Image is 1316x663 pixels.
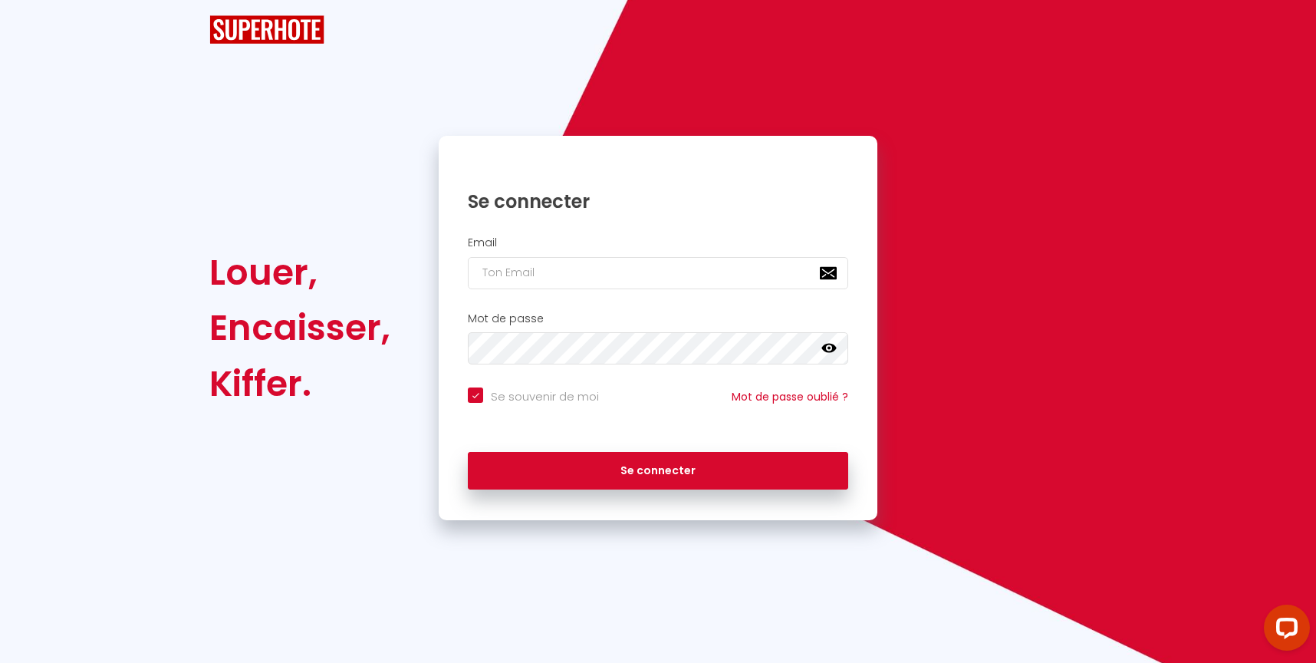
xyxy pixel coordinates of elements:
[468,190,848,213] h1: Se connecter
[209,15,324,44] img: SuperHote logo
[209,356,390,411] div: Kiffer.
[468,257,848,289] input: Ton Email
[468,312,848,325] h2: Mot de passe
[209,300,390,355] div: Encaisser,
[209,245,390,300] div: Louer,
[1252,599,1316,663] iframe: LiveChat chat widget
[468,236,848,249] h2: Email
[468,452,848,490] button: Se connecter
[732,389,848,404] a: Mot de passe oublié ?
